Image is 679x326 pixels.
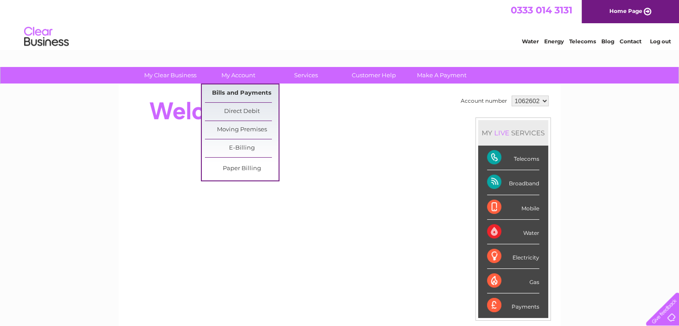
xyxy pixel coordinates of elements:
a: Contact [620,38,642,45]
a: 0333 014 3131 [511,4,572,16]
a: Telecoms [569,38,596,45]
div: Gas [487,269,539,293]
a: Water [522,38,539,45]
a: E-Billing [205,139,279,157]
a: My Clear Business [133,67,207,84]
div: Clear Business is a trading name of Verastar Limited (registered in [GEOGRAPHIC_DATA] No. 3667643... [129,5,551,43]
div: Telecoms [487,146,539,170]
div: Broadband [487,170,539,195]
a: Services [269,67,343,84]
div: MY SERVICES [478,120,548,146]
img: logo.png [24,23,69,50]
a: Log out [650,38,671,45]
a: My Account [201,67,275,84]
a: Moving Premises [205,121,279,139]
a: Make A Payment [405,67,479,84]
div: LIVE [492,129,511,137]
td: Account number [458,93,509,109]
div: Water [487,220,539,244]
div: Electricity [487,244,539,269]
a: Bills and Payments [205,84,279,102]
a: Blog [601,38,614,45]
div: Payments [487,293,539,318]
a: Customer Help [337,67,411,84]
a: Direct Debit [205,103,279,121]
div: Mobile [487,195,539,220]
a: Energy [544,38,564,45]
a: Paper Billing [205,160,279,178]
